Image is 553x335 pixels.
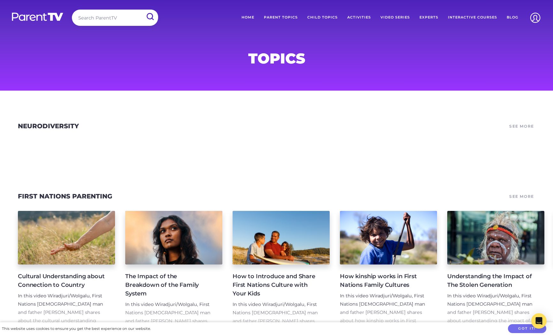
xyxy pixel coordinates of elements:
h4: The Impact of the Breakdown of the Family System [125,272,212,298]
a: Child Topics [303,10,342,26]
p: In this video Wiradjuri/Wolgalu, First Nations [DEMOGRAPHIC_DATA] man and father [PERSON_NAME] sh... [18,292,105,333]
a: Interactive Courses [443,10,502,26]
a: Understanding the Impact of The Stolen Generation In this video Wiradjuri/Wolgalu, First Nations ... [447,211,544,333]
h4: Cultural Understanding about Connection to Country [18,272,105,289]
h4: How kinship works in First Nations Family Cultures [340,272,427,289]
input: Search ParentTV [72,10,158,26]
a: First Nations Parenting [18,192,112,200]
a: See More [508,192,535,201]
h4: Understanding the Impact of The Stolen Generation [447,272,534,289]
a: Blog [502,10,523,26]
a: Neurodiversity [18,122,79,130]
a: How to Introduce and Share First Nations Culture with Your Kids In this video Wiradjuri/Wolgalu, ... [233,211,330,333]
input: Submit [142,10,158,24]
a: Activities [342,10,376,26]
img: parenttv-logo-white.4c85aaf.svg [11,12,64,21]
h1: Topics [123,52,431,65]
p: In this video Wiradjuri/Wolgalu, First Nations [DEMOGRAPHIC_DATA] man and father [PERSON_NAME] sh... [447,292,534,333]
a: The Impact of the Breakdown of the Family System In this video Wiradjuri/Wolgalu, First Nations [... [125,211,222,333]
a: Cultural Understanding about Connection to Country In this video Wiradjuri/Wolgalu, First Nations... [18,211,115,333]
h4: How to Introduce and Share First Nations Culture with Your Kids [233,272,319,298]
a: Home [237,10,259,26]
button: Got it! [508,324,546,333]
div: Open Intercom Messenger [531,313,547,329]
a: Parent Topics [259,10,303,26]
a: Video Series [376,10,415,26]
img: Account [527,10,543,26]
a: See More [508,122,535,131]
a: Experts [415,10,443,26]
div: This website uses cookies to ensure you get the best experience on our website. [2,325,151,332]
p: In this video Wiradjuri/Wolgalu, First Nations [DEMOGRAPHIC_DATA] man and father [PERSON_NAME] sh... [340,292,427,333]
a: How kinship works in First Nations Family Cultures In this video Wiradjuri/Wolgalu, First Nations... [340,211,437,333]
